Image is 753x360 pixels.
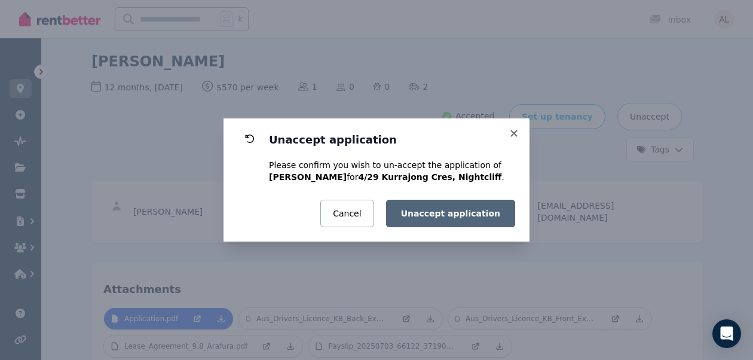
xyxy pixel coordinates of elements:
h3: Unaccept application [269,133,515,147]
button: Unaccept application [386,200,515,227]
p: Please confirm you wish to un-accept the application of for . [269,159,515,183]
b: [PERSON_NAME] [269,172,347,182]
b: 4/29 Kurrajong Cres, Nightcliff [358,172,501,182]
div: Open Intercom Messenger [712,319,741,348]
button: Cancel [320,200,374,227]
